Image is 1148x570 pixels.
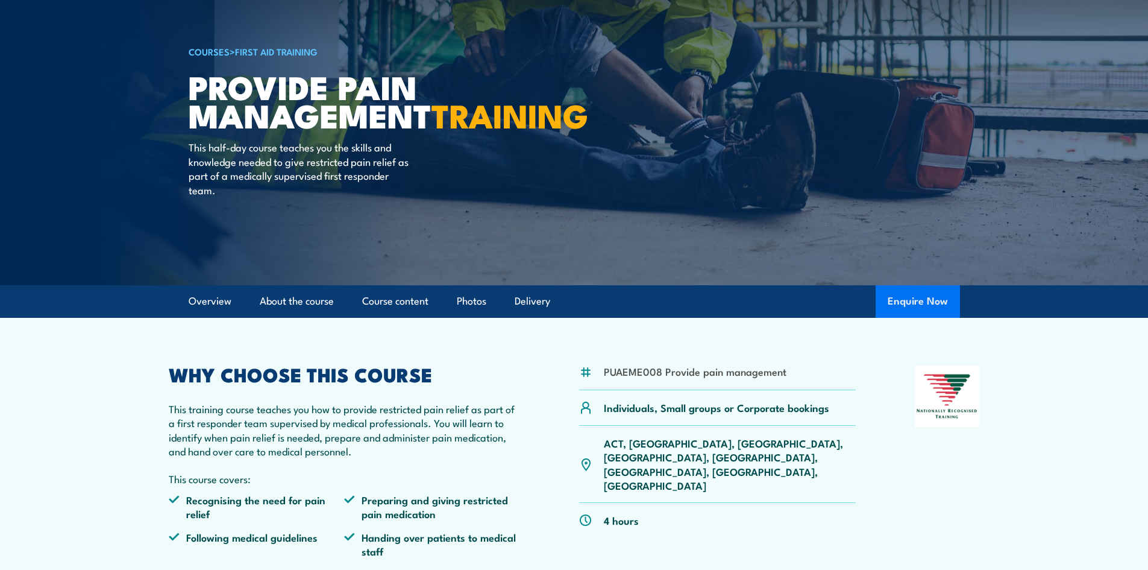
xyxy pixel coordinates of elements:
[189,45,230,58] a: COURSES
[604,364,786,378] li: PUAEME008 Provide pain management
[604,436,856,493] p: ACT, [GEOGRAPHIC_DATA], [GEOGRAPHIC_DATA], [GEOGRAPHIC_DATA], [GEOGRAPHIC_DATA], [GEOGRAPHIC_DATA...
[235,45,318,58] a: First Aid Training
[169,472,521,486] p: This course covers:
[604,401,829,414] p: Individuals, Small groups or Corporate bookings
[915,366,980,427] img: Nationally Recognised Training logo.
[189,285,231,317] a: Overview
[431,89,588,139] strong: TRAINING
[457,285,486,317] a: Photos
[876,285,960,318] button: Enquire Now
[344,530,520,559] li: Handing over patients to medical staff
[169,366,521,382] h2: WHY CHOOSE THIS COURSE
[169,530,345,559] li: Following medical guidelines
[169,493,345,521] li: Recognising the need for pain relief
[260,285,334,317] a: About the course
[189,44,486,59] h6: >
[189,140,409,197] p: This half-day course teaches you the skills and knowledge needed to give restricted pain relief a...
[189,72,486,128] h1: Provide Pain Management
[515,285,550,317] a: Delivery
[169,402,521,458] p: This training course teaches you how to provide restricted pain relief as part of a first respond...
[362,285,428,317] a: Course content
[604,513,639,527] p: 4 hours
[344,493,520,521] li: Preparing and giving restricted pain medication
